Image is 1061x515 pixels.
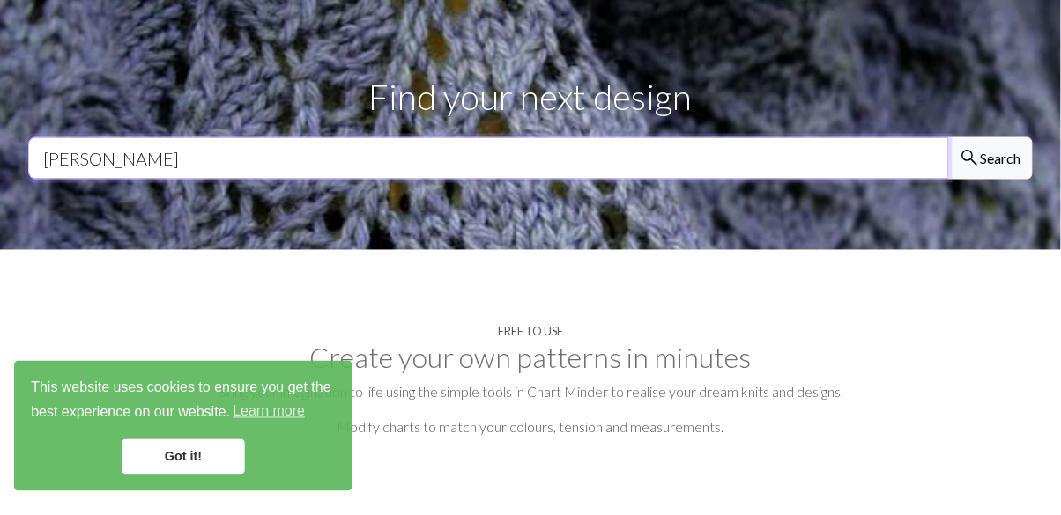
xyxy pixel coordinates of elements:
[28,351,1033,385] h2: Create your own patterns in minutes
[28,427,1033,448] p: Modify charts to match your colours, tension and measurements.
[960,156,981,180] span: search
[31,387,336,435] span: This website uses cookies to ensure you get the best experience on our website.
[122,449,245,484] a: dismiss cookie message
[14,371,352,501] div: cookieconsent
[28,80,1033,133] p: Find your next design
[948,147,1033,189] button: Search
[28,392,1033,413] p: Bring your imagination to life using the simple tools in Chart Minder to realise your dream knits...
[498,335,563,349] h4: Free to use
[230,408,308,435] a: learn more about cookies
